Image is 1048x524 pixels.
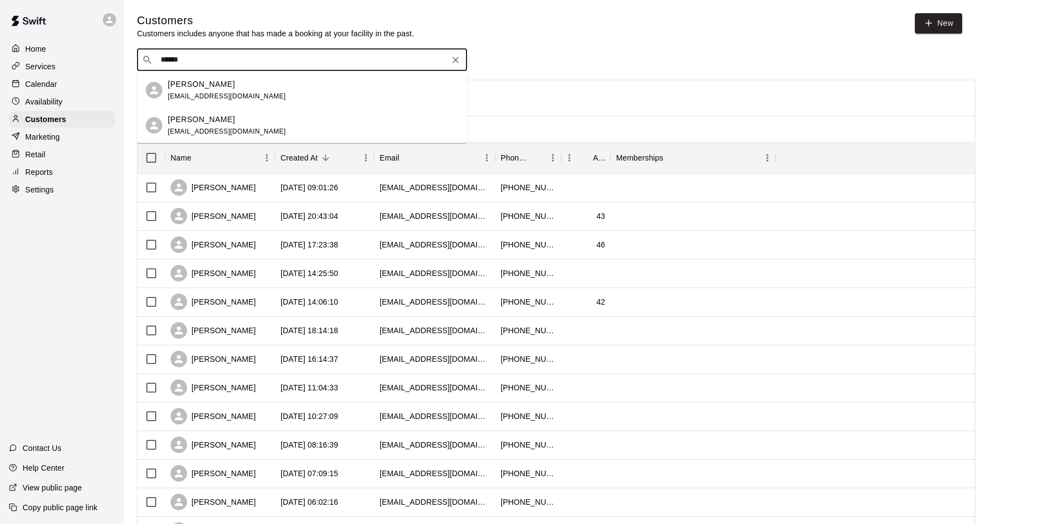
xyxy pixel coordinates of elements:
div: 2025-09-12 08:16:39 [281,439,338,450]
div: Age [561,142,611,173]
div: derek25katie11@gmail.com [380,439,490,450]
button: Sort [663,150,679,166]
div: Services [9,58,115,75]
div: Email [374,142,495,173]
div: 2025-09-13 14:06:10 [281,296,338,307]
a: Retail [9,146,115,163]
div: Age [593,142,605,173]
p: Reports [25,167,53,178]
div: 2025-09-13 20:43:04 [281,211,338,222]
div: [PERSON_NAME] [171,408,256,424]
button: Menu [358,150,374,166]
div: 46 [596,239,605,250]
a: Marketing [9,129,115,145]
div: de.staley86@gmail.com [380,468,490,479]
div: Name [171,142,191,173]
div: [PERSON_NAME] [171,494,256,510]
p: Availability [25,96,63,107]
div: Memberships [616,142,663,173]
div: Joshua Biddle [146,82,162,98]
div: [PERSON_NAME] [171,236,256,253]
div: jmetsch@gmail.com [380,239,490,250]
div: 2025-09-12 07:09:15 [281,468,338,479]
div: Availability [9,93,115,110]
div: 2025-09-12 10:27:09 [281,411,338,422]
div: 2025-09-12 18:14:18 [281,325,338,336]
div: +14404883158 [501,354,556,365]
p: Customers includes anyone that has made a booking at your facility in the past. [137,28,414,39]
button: Menu [479,150,495,166]
p: Retail [25,149,46,160]
div: Email [380,142,399,173]
div: 42 [596,296,605,307]
div: Search customers by name or email [137,49,467,71]
button: Sort [529,150,545,166]
div: k_boompaint@yahoo.com [380,211,490,222]
div: bspaulding06@gmail.com [380,411,490,422]
p: Help Center [23,462,64,473]
div: reen042@yahoo.com [380,382,490,393]
p: [PERSON_NAME] [168,79,235,90]
a: New [915,13,962,34]
div: +13307177633 [501,411,556,422]
div: +14405372928 [501,325,556,336]
div: 2025-09-14 09:01:26 [281,182,338,193]
p: Home [25,43,46,54]
button: Menu [759,150,776,166]
div: +14199570702 [501,468,556,479]
div: Name [165,142,275,173]
div: zazensky7@yahoo.com [380,325,490,336]
div: kbarbera89@gmail.com [380,354,490,365]
div: vthornb1@gmail.com [380,497,490,508]
button: Menu [545,150,561,166]
div: Customers [9,111,115,128]
div: Phone Number [501,142,529,173]
div: Phone Number [495,142,561,173]
button: Sort [399,150,415,166]
div: +12163851982 [501,239,556,250]
div: Created At [281,142,318,173]
span: [EMAIL_ADDRESS][DOMAIN_NAME] [168,128,286,135]
div: +14403762127 [501,497,556,508]
div: +14404297005 [501,211,556,222]
div: +14405476870 [501,182,556,193]
div: agrover@alumni.iu.edu [380,296,490,307]
button: Sort [578,150,593,166]
button: Sort [318,150,333,166]
p: Customers [25,114,66,125]
div: 2025-09-13 14:25:50 [281,268,338,279]
div: Settings [9,181,115,198]
h5: Customers [137,13,414,28]
span: [EMAIL_ADDRESS][DOMAIN_NAME] [168,92,286,100]
p: Settings [25,184,54,195]
div: [PERSON_NAME] [171,379,256,396]
a: Home [9,41,115,57]
p: Marketing [25,131,60,142]
div: [PERSON_NAME] [171,351,256,367]
div: [PERSON_NAME] [171,294,256,310]
div: Memberships [611,142,776,173]
div: 2025-09-13 17:23:38 [281,239,338,250]
a: Reports [9,164,115,180]
div: +12165440352 [501,296,556,307]
button: Clear [448,52,463,68]
a: Calendar [9,76,115,92]
p: Contact Us [23,443,62,454]
div: [PERSON_NAME] [171,437,256,453]
div: +14404874581 [501,382,556,393]
div: asburys1106@gmail.com [380,268,490,279]
div: +14405273542 [501,439,556,450]
div: 43 [596,211,605,222]
div: [PERSON_NAME] [171,208,256,224]
div: [PERSON_NAME] [171,265,256,282]
div: 2025-09-12 11:04:33 [281,382,338,393]
div: Created At [275,142,374,173]
p: Services [25,61,56,72]
p: Calendar [25,79,57,90]
div: [PERSON_NAME] [171,179,256,196]
div: 2025-09-12 16:14:37 [281,354,338,365]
